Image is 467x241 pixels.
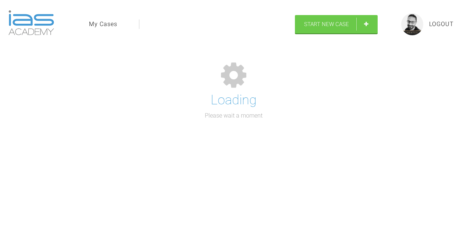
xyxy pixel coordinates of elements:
h1: Loading [211,90,257,111]
img: logo-light.3e3ef733.png [8,10,54,35]
img: profile.png [401,13,423,35]
a: My Cases [89,19,117,29]
p: Please wait a moment [205,111,263,120]
a: Start New Case [295,15,378,33]
a: Logout [429,19,454,29]
span: Start New Case [304,21,349,28]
